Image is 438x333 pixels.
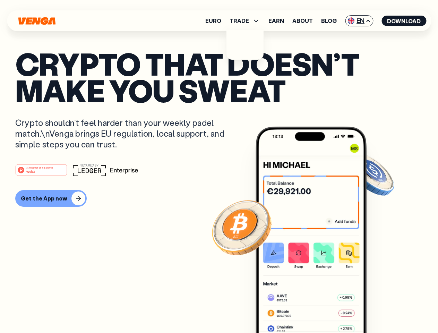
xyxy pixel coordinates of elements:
div: Get the App now [21,195,67,202]
span: TRADE [230,18,249,24]
button: Download [381,16,426,26]
span: TRADE [230,17,260,25]
button: Get the App now [15,190,87,207]
img: flag-uk [347,17,354,24]
img: Bitcoin [211,196,273,258]
a: Euro [205,18,221,24]
tspan: #1 PRODUCT OF THE MONTH [26,166,53,169]
img: USDC coin [346,149,396,199]
svg: Home [17,17,56,25]
a: Get the App now [15,190,423,207]
p: Crypto shouldn’t feel harder than your weekly padel match.\nVenga brings EU regulation, local sup... [15,117,234,150]
a: Earn [268,18,284,24]
a: Blog [321,18,337,24]
span: EN [345,15,373,26]
tspan: Web3 [26,169,35,173]
a: #1 PRODUCT OF THE MONTHWeb3 [15,168,67,177]
a: About [292,18,313,24]
p: Crypto that doesn’t make you sweat [15,50,423,103]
